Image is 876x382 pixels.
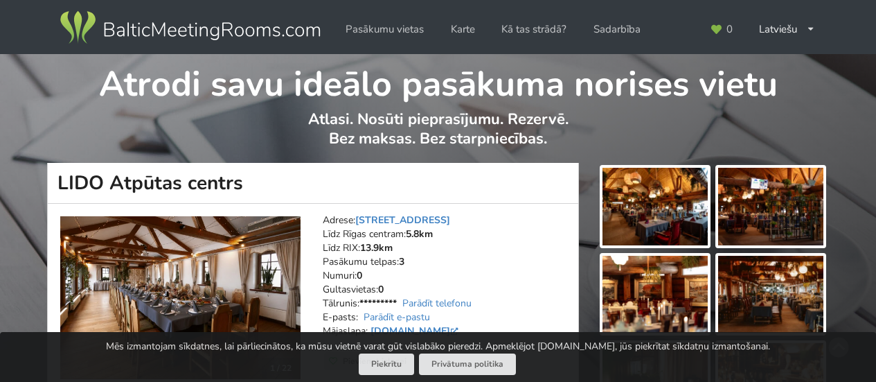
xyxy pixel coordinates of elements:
a: Restorāns, bārs | Rīga | LIDO Atpūtas centrs 1 / 22 [60,216,301,379]
img: LIDO Atpūtas centrs | Rīga | Pasākumu vieta - galerijas bilde [602,256,708,333]
button: Piekrītu [359,354,414,375]
img: Restorāns, bārs | Rīga | LIDO Atpūtas centrs [60,216,301,379]
a: Parādīt telefonu [402,297,472,310]
strong: 5.8km [406,227,433,241]
img: Baltic Meeting Rooms [57,8,323,47]
span: 0 [726,24,733,35]
strong: 3 [399,255,404,268]
a: [STREET_ADDRESS] [355,214,450,227]
strong: 0 [357,269,362,282]
address: Adrese: Līdz Rīgas centram: Līdz RIX: Pasākumu telpas: Numuri: Gultasvietas: Tālrunis: E-pasts: M... [323,214,569,352]
div: Latviešu [749,16,825,43]
strong: 13.9km [360,241,393,254]
a: Pasākumu vietas [336,16,433,43]
h1: LIDO Atpūtas centrs [47,163,579,204]
a: [DOMAIN_NAME] [370,324,461,338]
a: Karte [441,16,485,43]
a: Privātuma politika [419,354,516,375]
p: Atlasi. Nosūti pieprasījumu. Rezervē. Bez maksas. Bez starpniecības. [48,110,828,163]
h1: Atrodi savu ideālo pasākuma norises vietu [48,54,828,107]
img: LIDO Atpūtas centrs | Rīga | Pasākumu vieta - galerijas bilde [602,168,708,245]
a: Sadarbība [584,16,650,43]
img: LIDO Atpūtas centrs | Rīga | Pasākumu vieta - galerijas bilde [718,256,823,333]
img: LIDO Atpūtas centrs | Rīga | Pasākumu vieta - galerijas bilde [718,168,823,245]
a: Kā tas strādā? [492,16,576,43]
strong: 0 [378,283,384,296]
a: Parādīt e-pastu [364,311,430,324]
